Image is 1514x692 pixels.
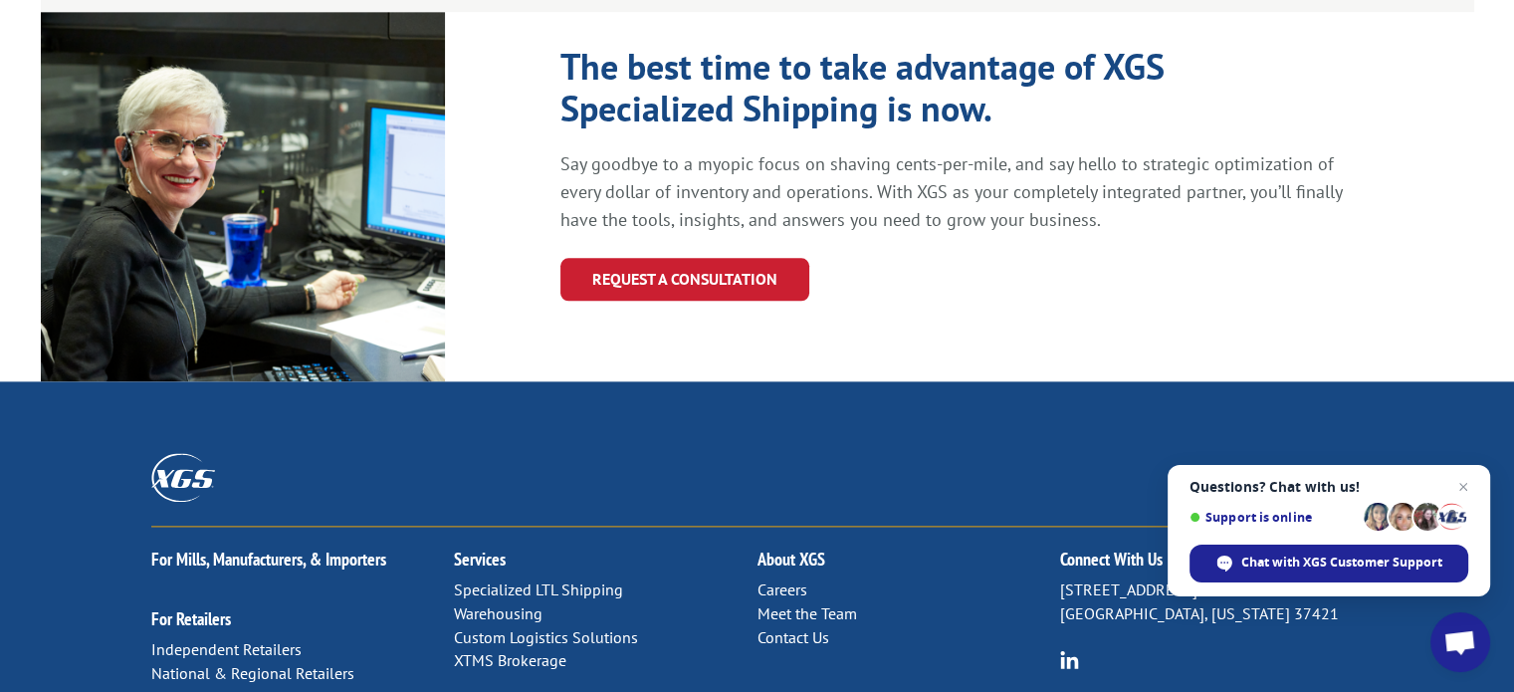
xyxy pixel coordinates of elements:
a: Specialized LTL Shipping [454,579,623,599]
span: Close chat [1451,475,1475,499]
p: Say goodbye to a myopic focus on shaving cents-per-mile, and say hello to strategic optimization ... [560,150,1348,234]
a: XTMS Brokerage [454,650,566,670]
a: Contact Us [757,627,828,647]
a: National & Regional Retailers [151,663,354,683]
div: Open chat [1430,612,1490,672]
img: group-6 [1060,650,1079,669]
a: For Retailers [151,607,231,630]
a: Warehousing [454,603,542,623]
span: Support is online [1190,510,1357,525]
a: Careers [757,579,806,599]
div: Chat with XGS Customer Support [1190,545,1468,582]
span: Questions? Chat with us! [1190,479,1468,495]
img: XGS_Logos_ALL_2024_All_White [151,453,215,502]
a: Services [454,548,506,571]
a: About XGS [757,548,824,571]
a: Custom Logistics Solutions [454,627,638,647]
h1: The best time to take advantage of XGS Specialized Shipping is now. [560,46,1237,139]
img: XGS_Expert_Consultant [41,12,445,381]
a: For Mills, Manufacturers, & Importers [151,548,386,571]
a: REQUEST A CONSULTATION [560,258,809,301]
a: Meet the Team [757,603,856,623]
h2: Connect With Us [1060,551,1363,578]
a: Independent Retailers [151,639,302,659]
span: Chat with XGS Customer Support [1241,554,1442,572]
p: [STREET_ADDRESS] [GEOGRAPHIC_DATA], [US_STATE] 37421 [1060,578,1363,626]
